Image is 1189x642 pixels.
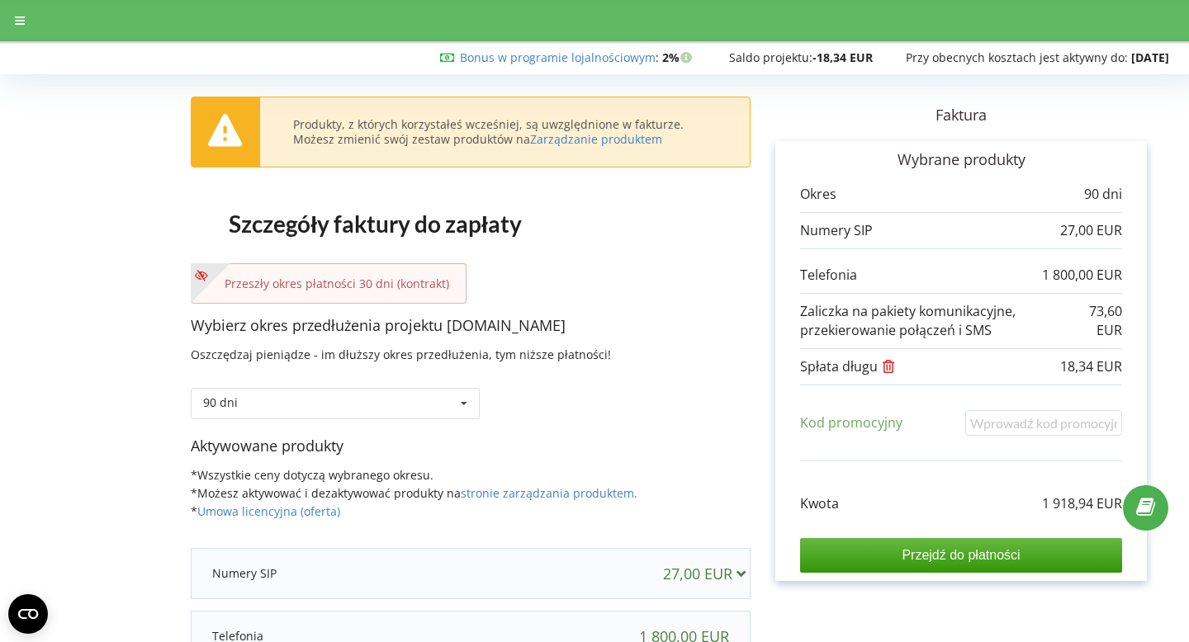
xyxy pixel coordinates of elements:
p: Okres [800,185,836,204]
a: Zarządzanie produktem [530,131,662,147]
p: 1 918,94 EUR [1042,494,1122,513]
strong: -18,34 EUR [812,50,873,65]
p: 27,00 EUR [1060,221,1122,240]
p: Wybierz okres przedłużenia projektu [DOMAIN_NAME] [191,315,751,337]
span: *Wszystkie ceny dotyczą wybranego okresu. [191,467,433,483]
p: Wybrane produkty [800,149,1122,171]
button: Open CMP widget [8,594,48,634]
span: *Możesz aktywować i dezaktywować produkty na [191,485,637,501]
p: Spłata długu [800,357,899,376]
a: Bonus w programie lojalnościowym [460,50,656,65]
strong: 2% [662,50,696,65]
p: Numery SIP [800,221,873,240]
div: Produkty, z których korzystałeś wcześniej, są uwzględnione w fakturze. Możesz zmienić swój zestaw... [293,117,717,147]
span: : [460,50,659,65]
strong: [DATE] [1131,50,1169,65]
p: Telefonia [800,266,857,285]
h1: Szczegóły faktury do zapłaty [191,184,561,263]
p: Przeszły okres płatności 30 dni (kontrakt) [208,276,449,292]
span: Oszczędzaj pieniądze - im dłuższy okres przedłużenia, tym niższe płatności! [191,347,611,362]
p: 1 800,00 EUR [1042,266,1122,285]
p: Numery SIP [212,565,277,582]
input: Wprowadź kod promocyjny [965,410,1122,436]
a: stronie zarządzania produktem. [461,485,637,501]
a: Umowa licencyjna (oferta) [197,503,340,519]
input: Przejdź do płatności [800,538,1122,573]
p: 18,34 EUR [1060,357,1122,376]
span: Przy obecnych kosztach jest aktywny do: [906,50,1128,65]
p: Zaliczka na pakiety komunikacyjne, przekierowanie połączeń i SMS [800,302,1080,340]
div: 90 dni [203,397,238,408]
p: Faktura [751,105,1172,126]
p: Aktywowane produkty [191,436,751,457]
div: 27,00 EUR [663,565,753,582]
p: 90 dni [1084,185,1122,204]
span: Saldo projektu: [729,50,812,65]
p: Kod promocyjny [800,413,902,432]
p: 73,60 EUR [1080,302,1122,340]
p: Kwota [800,494,839,513]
